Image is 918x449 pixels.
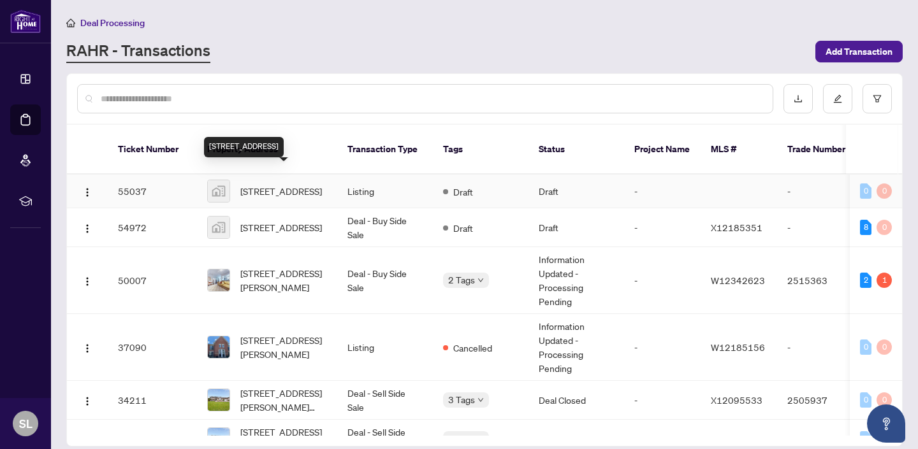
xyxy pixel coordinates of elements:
[208,269,229,291] img: thumbnail-img
[19,415,33,432] span: SL
[337,381,433,420] td: Deal - Sell Side Sale
[448,392,475,407] span: 3 Tags
[477,397,484,403] span: down
[528,208,624,247] td: Draft
[108,208,197,247] td: 54972
[108,247,197,314] td: 50007
[815,41,903,62] button: Add Transaction
[82,276,92,287] img: Logo
[528,247,624,314] td: Information Updated - Processing Pending
[860,392,871,408] div: 0
[82,187,92,197] img: Logo
[77,217,98,238] button: Logo
[711,433,762,445] span: X12095533
[877,273,892,288] div: 1
[82,343,92,353] img: Logo
[197,125,337,175] th: Property Address
[711,274,765,286] span: W12342623
[240,220,322,234] span: [STREET_ADDRESS]
[240,333,327,361] span: [STREET_ADDRESS][PERSON_NAME]
[477,277,484,283] span: down
[240,266,327,294] span: [STREET_ADDRESS][PERSON_NAME]
[701,125,777,175] th: MLS #
[860,220,871,235] div: 8
[337,175,433,208] td: Listing
[528,175,624,208] td: Draft
[208,180,229,202] img: thumbnail-img
[777,125,866,175] th: Trade Number
[528,314,624,381] td: Information Updated - Processing Pending
[624,314,701,381] td: -
[877,392,892,408] div: 0
[711,222,762,233] span: X12185351
[873,94,882,103] span: filter
[877,220,892,235] div: 0
[877,183,892,199] div: 0
[240,386,327,414] span: [STREET_ADDRESS][PERSON_NAME][PERSON_NAME]
[860,431,871,446] div: 0
[337,208,433,247] td: Deal - Buy Side Sale
[80,17,145,29] span: Deal Processing
[624,125,701,175] th: Project Name
[66,40,210,63] a: RAHR - Transactions
[337,247,433,314] td: Deal - Buy Side Sale
[863,84,892,113] button: filter
[448,273,475,287] span: 2 Tags
[777,381,866,420] td: 2505937
[833,94,842,103] span: edit
[867,404,905,443] button: Open asap
[624,247,701,314] td: -
[82,396,92,406] img: Logo
[624,175,701,208] td: -
[777,208,866,247] td: -
[10,10,41,33] img: logo
[204,137,284,157] div: [STREET_ADDRESS]
[528,125,624,175] th: Status
[337,314,433,381] td: Listing
[624,381,701,420] td: -
[108,314,197,381] td: 37090
[528,381,624,420] td: Deal Closed
[66,18,75,27] span: home
[711,394,762,406] span: X12095533
[208,217,229,238] img: thumbnail-img
[453,221,473,235] span: Draft
[108,175,197,208] td: 55037
[82,224,92,234] img: Logo
[783,84,813,113] button: download
[208,389,229,411] img: thumbnail-img
[453,341,492,355] span: Cancelled
[624,208,701,247] td: -
[777,314,866,381] td: -
[860,183,871,199] div: 0
[108,125,197,175] th: Ticket Number
[860,339,871,355] div: 0
[826,41,892,62] span: Add Transaction
[453,185,473,199] span: Draft
[77,270,98,290] button: Logo
[108,381,197,420] td: 34211
[337,125,433,175] th: Transaction Type
[240,184,322,198] span: [STREET_ADDRESS]
[823,84,852,113] button: edit
[877,339,892,355] div: 0
[777,175,866,208] td: -
[77,337,98,357] button: Logo
[777,247,866,314] td: 2515363
[433,125,528,175] th: Tags
[711,341,765,353] span: W12185156
[794,94,803,103] span: download
[208,336,229,358] img: thumbnail-img
[82,435,92,445] img: Logo
[77,429,98,449] button: Logo
[77,181,98,201] button: Logo
[448,431,475,446] span: 3 Tags
[77,390,98,410] button: Logo
[860,273,871,288] div: 2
